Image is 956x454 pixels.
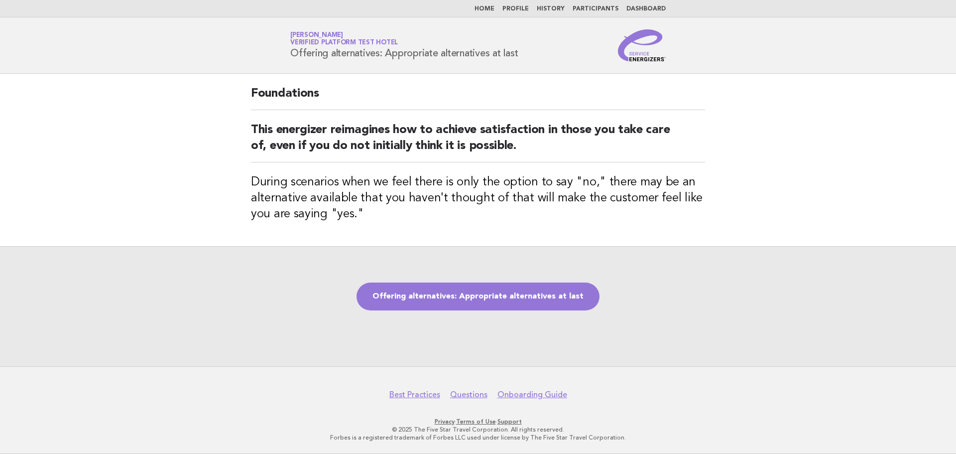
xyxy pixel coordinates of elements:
a: Terms of Use [456,418,496,425]
a: History [537,6,565,12]
span: Verified Platform Test Hotel [290,40,398,46]
h3: During scenarios when we feel there is only the option to say "no," there may be an alternative a... [251,174,705,222]
a: Dashboard [626,6,666,12]
h2: Foundations [251,86,705,110]
a: Home [475,6,494,12]
a: Privacy [435,418,455,425]
a: Offering alternatives: Appropriate alternatives at last [357,283,599,310]
a: Participants [573,6,618,12]
a: Best Practices [389,390,440,400]
h2: This energizer reimagines how to achieve satisfaction in those you take care of, even if you do n... [251,122,705,162]
a: Profile [502,6,529,12]
a: Questions [450,390,487,400]
p: · · [173,418,783,426]
p: © 2025 The Five Star Travel Corporation. All rights reserved. [173,426,783,434]
a: Support [497,418,522,425]
a: [PERSON_NAME]Verified Platform Test Hotel [290,32,398,46]
p: Forbes is a registered trademark of Forbes LLC used under license by The Five Star Travel Corpora... [173,434,783,442]
h1: Offering alternatives: Appropriate alternatives at last [290,32,518,58]
img: Service Energizers [618,29,666,61]
a: Onboarding Guide [497,390,567,400]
